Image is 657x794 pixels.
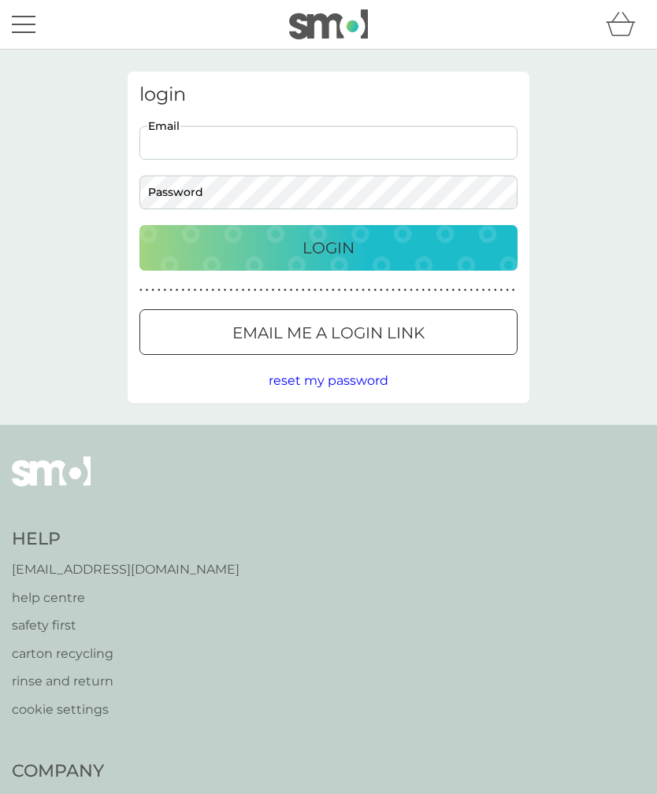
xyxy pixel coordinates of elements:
a: cookie settings [12,700,239,720]
p: ● [428,286,431,294]
p: ● [392,286,395,294]
p: ● [158,286,161,294]
h3: login [139,83,518,106]
p: ● [176,286,179,294]
p: ● [488,286,491,294]
p: ● [290,286,293,294]
p: ● [338,286,341,294]
p: ● [284,286,287,294]
p: ● [260,286,263,294]
p: ● [440,286,443,294]
p: ● [506,286,509,294]
div: basket [606,9,645,40]
p: ● [512,286,515,294]
p: ● [470,286,473,294]
p: ● [242,286,245,294]
p: ● [320,286,323,294]
button: Email me a login link [139,309,518,355]
p: ● [164,286,167,294]
p: ● [350,286,353,294]
p: ● [434,286,437,294]
p: ● [458,286,461,294]
p: Login [303,235,354,260]
p: ● [398,286,401,294]
p: ● [277,286,280,294]
button: Login [139,225,518,271]
p: ● [151,286,154,294]
p: ● [187,286,191,294]
p: ● [308,286,311,294]
p: ● [356,286,359,294]
p: ● [199,286,202,294]
p: ● [464,286,467,294]
p: ● [362,286,365,294]
p: ● [181,286,184,294]
button: menu [12,9,35,39]
p: ● [368,286,371,294]
p: ● [217,286,221,294]
p: ● [302,286,305,294]
a: safety first [12,615,239,636]
a: carton recycling [12,644,239,664]
p: ● [236,286,239,294]
p: ● [224,286,227,294]
p: ● [421,286,425,294]
a: help centre [12,588,239,608]
p: ● [254,286,257,294]
p: ● [500,286,503,294]
p: ● [446,286,449,294]
p: ● [325,286,328,294]
p: ● [343,286,347,294]
p: ● [476,286,479,294]
p: ● [229,286,232,294]
span: reset my password [269,373,388,388]
p: ● [206,286,209,294]
p: ● [332,286,335,294]
p: ● [212,286,215,294]
p: Email me a login link [232,320,425,345]
h4: Company [12,759,180,784]
p: ● [265,286,269,294]
p: ● [247,286,251,294]
p: ● [139,286,143,294]
p: ● [416,286,419,294]
p: ● [169,286,173,294]
p: ● [380,286,383,294]
p: ● [482,286,485,294]
a: [EMAIL_ADDRESS][DOMAIN_NAME] [12,559,239,580]
p: ● [272,286,275,294]
button: reset my password [269,371,388,391]
a: rinse and return [12,671,239,692]
h4: Help [12,527,239,552]
p: ● [295,286,299,294]
img: smol [289,9,368,39]
p: ● [410,286,413,294]
p: ● [146,286,149,294]
img: smol [12,456,91,510]
p: ● [452,286,455,294]
p: ● [194,286,197,294]
p: ● [494,286,497,294]
p: ● [314,286,317,294]
p: ● [404,286,407,294]
p: ● [373,286,377,294]
p: ● [386,286,389,294]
